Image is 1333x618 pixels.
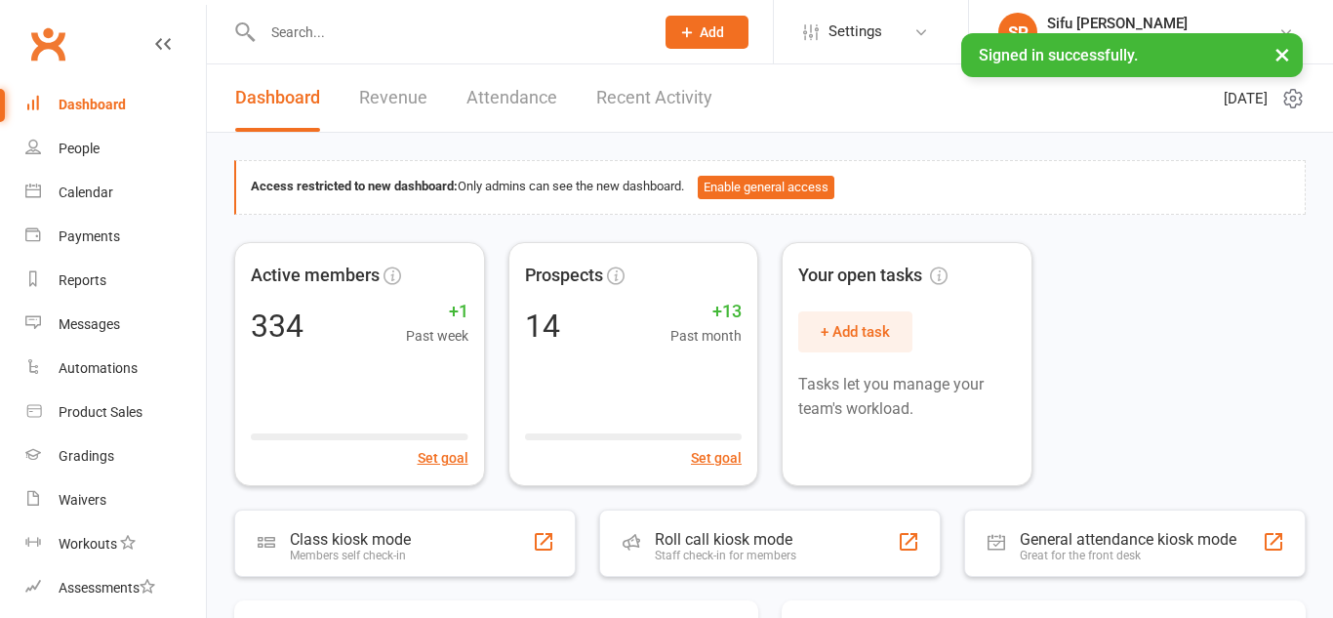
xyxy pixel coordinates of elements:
div: Dashboard [59,97,126,112]
a: Attendance [466,64,557,132]
span: +13 [670,298,742,326]
a: Revenue [359,64,427,132]
span: Settings [828,10,882,54]
div: People [59,141,100,156]
span: Add [700,24,724,40]
button: × [1265,33,1300,75]
div: Waivers [59,492,106,508]
span: Your open tasks [798,262,948,290]
a: Assessments [25,566,206,610]
div: Only admins can see the new dashboard. [251,176,1290,199]
span: +1 [406,298,468,326]
div: Product Sales [59,404,142,420]
div: Head Academy Kung Fu South Pty Ltd [1047,32,1278,50]
div: Class kiosk mode [290,530,411,549]
div: Messages [59,316,120,332]
a: Gradings [25,434,206,478]
a: Workouts [25,522,206,566]
a: Payments [25,215,206,259]
a: Product Sales [25,391,206,434]
a: Automations [25,347,206,391]
div: 334 [251,310,303,342]
div: 14 [525,310,560,342]
div: Reports [59,272,106,288]
div: SP [998,13,1037,52]
div: Assessments [59,580,155,596]
div: Automations [59,360,138,376]
span: Past month [670,325,742,347]
div: Calendar [59,185,113,200]
button: Set goal [418,447,468,469]
button: + Add task [798,311,912,352]
div: Gradings [59,448,114,464]
a: Calendar [25,171,206,215]
span: [DATE] [1224,87,1268,110]
button: Set goal [691,447,742,469]
div: Sifu [PERSON_NAME] [1047,15,1278,32]
div: Workouts [59,536,117,552]
a: Recent Activity [596,64,712,132]
input: Search... [257,19,640,46]
a: People [25,127,206,171]
a: Reports [25,259,206,303]
span: Prospects [525,262,603,290]
a: Clubworx [23,20,72,68]
div: Roll call kiosk mode [655,530,796,549]
span: Signed in successfully. [979,46,1138,64]
button: Add [666,16,748,49]
div: Great for the front desk [1020,549,1236,562]
a: Messages [25,303,206,347]
strong: Access restricted to new dashboard: [251,179,458,193]
div: Staff check-in for members [655,549,796,562]
div: Payments [59,228,120,244]
a: Dashboard [235,64,320,132]
span: Active members [251,262,380,290]
button: Enable general access [698,176,834,199]
p: Tasks let you manage your team's workload. [798,372,1016,422]
a: Waivers [25,478,206,522]
div: General attendance kiosk mode [1020,530,1236,549]
div: Members self check-in [290,549,411,562]
span: Past week [406,325,468,347]
a: Dashboard [25,83,206,127]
